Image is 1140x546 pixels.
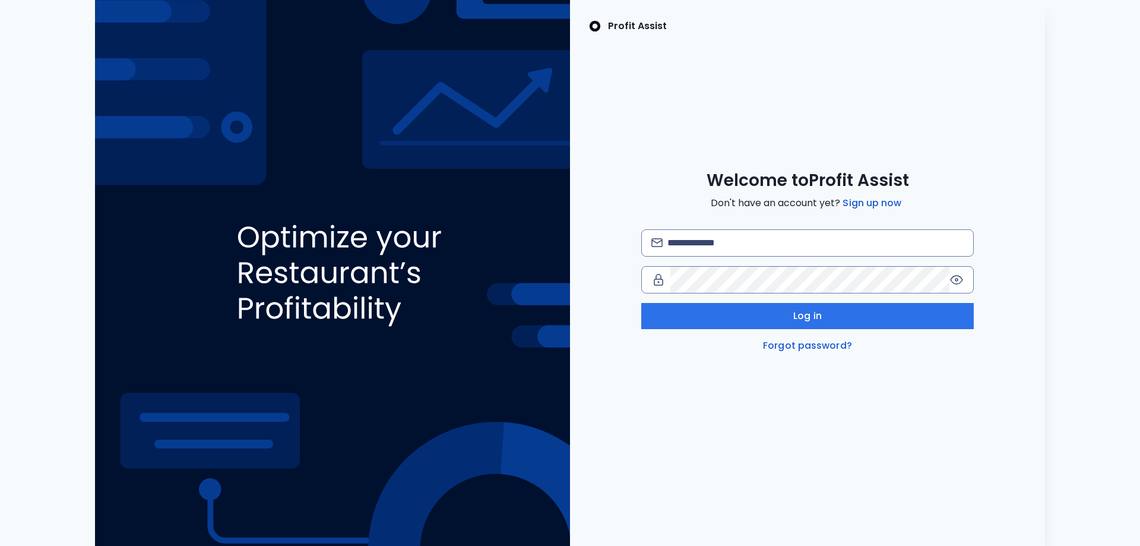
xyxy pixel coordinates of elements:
[840,196,904,210] a: Sign up now
[641,303,974,329] button: Log in
[589,19,601,33] img: SpotOn Logo
[707,170,909,191] span: Welcome to Profit Assist
[761,339,854,353] a: Forgot password?
[711,196,904,210] span: Don't have an account yet?
[793,309,822,323] span: Log in
[651,238,663,247] img: email
[608,19,667,33] p: Profit Assist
